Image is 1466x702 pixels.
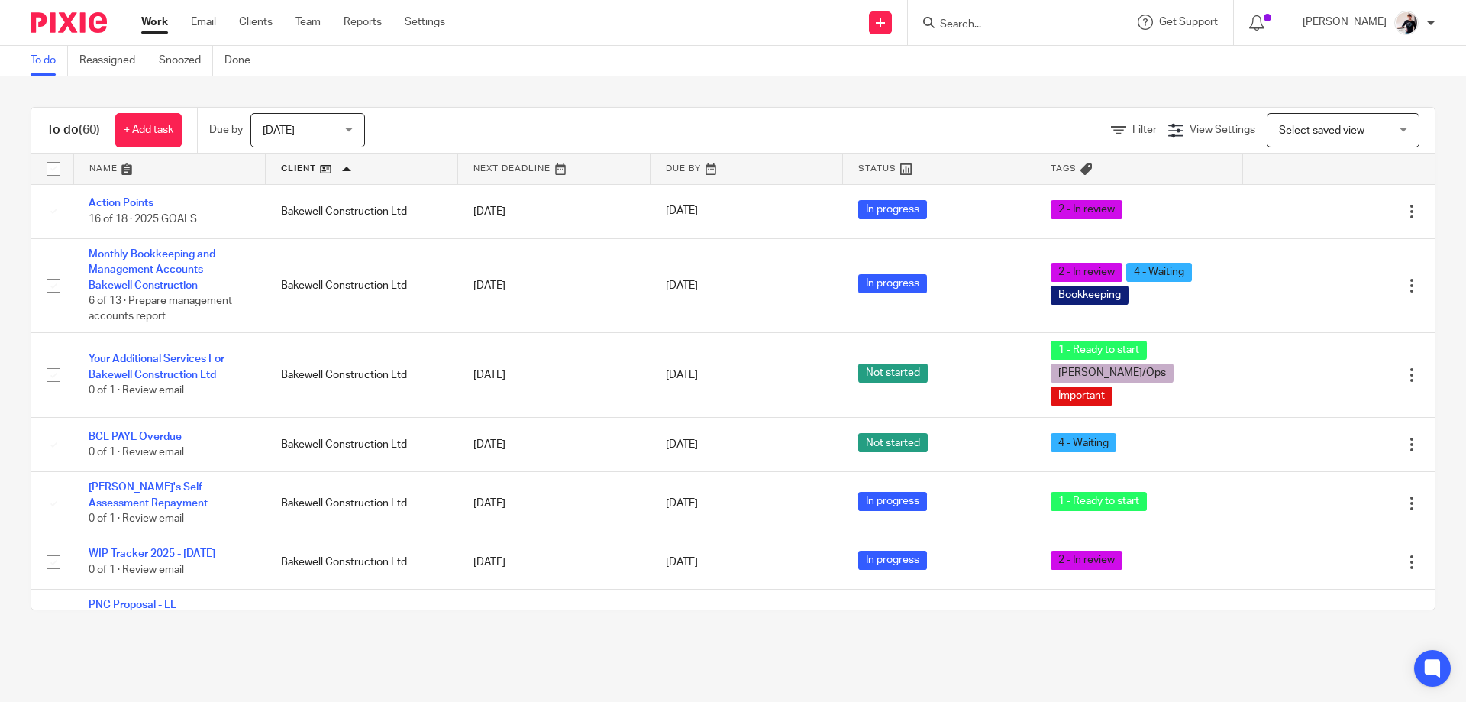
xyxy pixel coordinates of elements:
[458,535,651,589] td: [DATE]
[858,200,927,219] span: In progress
[89,198,153,209] a: Action Points
[209,122,243,137] p: Due by
[666,206,698,217] span: [DATE]
[1190,125,1255,135] span: View Settings
[1279,125,1364,136] span: Select saved view
[1051,610,1112,629] span: Important
[1051,492,1147,511] span: 1 - Ready to start
[1051,200,1122,219] span: 2 - In review
[344,15,382,30] a: Reports
[239,15,273,30] a: Clients
[89,565,184,575] span: 0 of 1 · Review email
[31,12,107,33] img: Pixie
[1051,286,1129,305] span: Bookkeeping
[89,548,215,559] a: WIP Tracker 2025 - [DATE]
[1051,551,1122,570] span: 2 - In review
[858,492,927,511] span: In progress
[79,46,147,76] a: Reassigned
[266,472,458,535] td: Bakewell Construction Ltd
[115,113,182,147] a: + Add task
[263,125,295,136] span: [DATE]
[458,472,651,535] td: [DATE]
[266,238,458,332] td: Bakewell Construction Ltd
[295,15,321,30] a: Team
[458,238,651,332] td: [DATE]
[266,418,458,472] td: Bakewell Construction Ltd
[858,610,928,629] span: Not started
[1051,364,1174,383] span: [PERSON_NAME]/Ops
[858,364,928,383] span: Not started
[858,433,928,452] span: Not started
[405,15,445,30] a: Settings
[1051,263,1122,282] span: 2 - In review
[266,333,458,418] td: Bakewell Construction Ltd
[1051,433,1116,452] span: 4 - Waiting
[666,439,698,450] span: [DATE]
[89,354,224,380] a: Your Additional Services For Bakewell Construction Ltd
[1303,15,1387,30] p: [PERSON_NAME]
[266,590,458,652] td: Buddy Ventures Ltd
[938,18,1076,32] input: Search
[266,184,458,238] td: Bakewell Construction Ltd
[1394,11,1419,35] img: AV307615.jpg
[191,15,216,30] a: Email
[79,124,100,136] span: (60)
[458,184,651,238] td: [DATE]
[1159,17,1218,27] span: Get Support
[666,557,698,568] span: [DATE]
[458,590,651,652] td: [DATE]
[266,535,458,589] td: Bakewell Construction Ltd
[89,432,182,442] a: BCL PAYE Overdue
[89,385,184,396] span: 0 of 1 · Review email
[666,280,698,291] span: [DATE]
[1051,164,1077,173] span: Tags
[858,274,927,293] span: In progress
[31,46,68,76] a: To do
[89,447,184,458] span: 0 of 1 · Review email
[1126,263,1192,282] span: 4 - Waiting
[666,370,698,380] span: [DATE]
[159,46,213,76] a: Snoozed
[1132,125,1157,135] span: Filter
[1051,387,1112,406] span: Important
[47,122,100,138] h1: To do
[458,333,651,418] td: [DATE]
[458,418,651,472] td: [DATE]
[666,498,698,509] span: [DATE]
[858,551,927,570] span: In progress
[141,15,168,30] a: Work
[89,249,215,291] a: Monthly Bookkeeping and Management Accounts - Bakewell Construction
[1116,610,1182,629] span: 4 - Waiting
[89,600,176,610] a: PNC Proposal - LL
[89,296,232,322] span: 6 of 13 · Prepare management accounts report
[89,513,184,524] span: 0 of 1 · Review email
[89,214,197,225] span: 16 of 18 · 2025 GOALS
[1051,341,1147,360] span: 1 - Ready to start
[89,482,208,508] a: [PERSON_NAME]'s Self Assessment Repayment
[224,46,262,76] a: Done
